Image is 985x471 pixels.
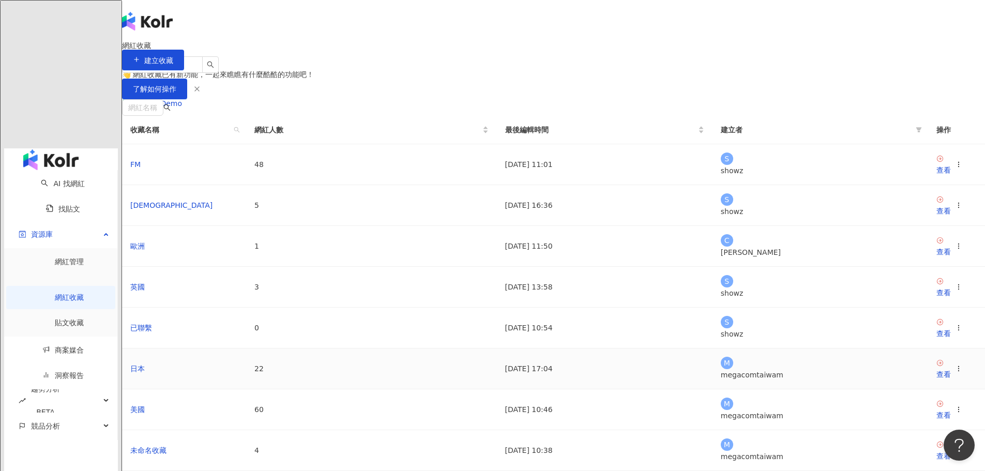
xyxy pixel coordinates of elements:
span: search [163,104,171,111]
a: 日本 [130,364,145,373]
div: 查看 [936,205,951,217]
span: 資源庫 [31,223,53,246]
td: [DATE] 10:38 [497,430,713,471]
a: 已聯繫 [130,324,152,332]
div: 👋 網紅收藏已有新功能，一起來瞧瞧有什麼酷酷的功能吧！ [122,70,985,79]
a: 找貼文 [46,205,80,213]
span: 5 [254,201,259,209]
span: S [724,194,729,205]
div: BETA [31,401,60,424]
a: 查看 [936,195,951,217]
span: 建立者 [721,124,912,135]
a: 查看 [936,155,951,176]
a: 網紅收藏 [55,293,84,301]
div: megacomtaiwam [721,369,920,381]
span: 1 [254,242,259,250]
span: filter [914,122,924,138]
span: 60 [254,405,264,414]
div: megacomtaiwam [721,451,920,462]
span: rise [19,397,26,404]
th: 操作 [928,116,985,144]
div: [PERSON_NAME] [721,247,920,258]
div: 查看 [936,246,951,257]
span: 競品分析 [31,415,60,438]
span: S [724,316,729,328]
div: 查看 [936,409,951,421]
a: 未命名收藏 [130,446,166,454]
div: 查看 [936,164,951,176]
span: 0 [254,324,259,332]
span: 最後編輯時間 [505,124,696,135]
div: 網紅收藏 [122,41,985,50]
button: 建立收藏 [122,50,184,70]
span: 趨勢分析 [31,377,60,424]
span: 收藏名稱 [130,124,230,135]
img: logo [23,149,79,170]
div: showz [721,328,920,340]
span: search [207,61,214,68]
span: 建立收藏 [144,56,173,65]
a: 查看 [936,318,951,339]
a: 網紅管理 [55,257,84,266]
span: 22 [254,364,264,373]
div: 查看 [936,450,951,462]
span: M [724,398,730,409]
img: logo [122,12,173,31]
td: [DATE] 11:50 [497,226,713,267]
a: 查看 [936,440,951,462]
a: 美國 [130,405,145,414]
span: C [724,235,730,246]
span: 4 [254,446,259,454]
td: [DATE] 11:01 [497,144,713,185]
button: 了解如何操作 [122,79,187,99]
span: 3 [254,283,259,291]
span: search [232,122,242,138]
span: search [234,127,240,133]
a: 查看 [936,236,951,257]
th: 網紅人數 [246,116,497,144]
div: showz [721,287,920,299]
td: [DATE] 17:04 [497,348,713,389]
div: 查看 [936,328,951,339]
td: [DATE] 10:46 [497,389,713,430]
span: S [724,276,729,287]
a: searchAI 找網紅 [41,179,84,188]
a: 商案媒合 [42,346,84,354]
td: [DATE] 13:58 [497,267,713,308]
span: M [724,357,730,369]
div: showz [721,206,920,217]
a: 查看 [936,277,951,298]
th: 最後編輯時間 [497,116,713,144]
div: 查看 [936,369,951,380]
div: showz [721,165,920,176]
span: M [724,439,730,450]
a: 查看 [936,400,951,421]
a: 查看 [936,359,951,380]
a: FM [130,160,141,169]
td: [DATE] 10:54 [497,308,713,348]
span: 48 [254,160,264,169]
iframe: Help Scout Beacon - Open [944,430,975,461]
a: [DEMOGRAPHIC_DATA] [130,201,213,209]
span: S [724,153,729,164]
span: filter [916,127,922,133]
span: 了解如何操作 [133,85,176,93]
a: 洞察報告 [42,371,84,379]
a: 貼文收藏 [55,318,84,327]
a: 歐洲 [130,242,145,250]
span: 網紅人數 [254,124,480,135]
a: 英國 [130,283,145,291]
div: 查看 [936,287,951,298]
td: [DATE] 16:36 [497,185,713,226]
div: megacomtaiwam [721,410,920,421]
